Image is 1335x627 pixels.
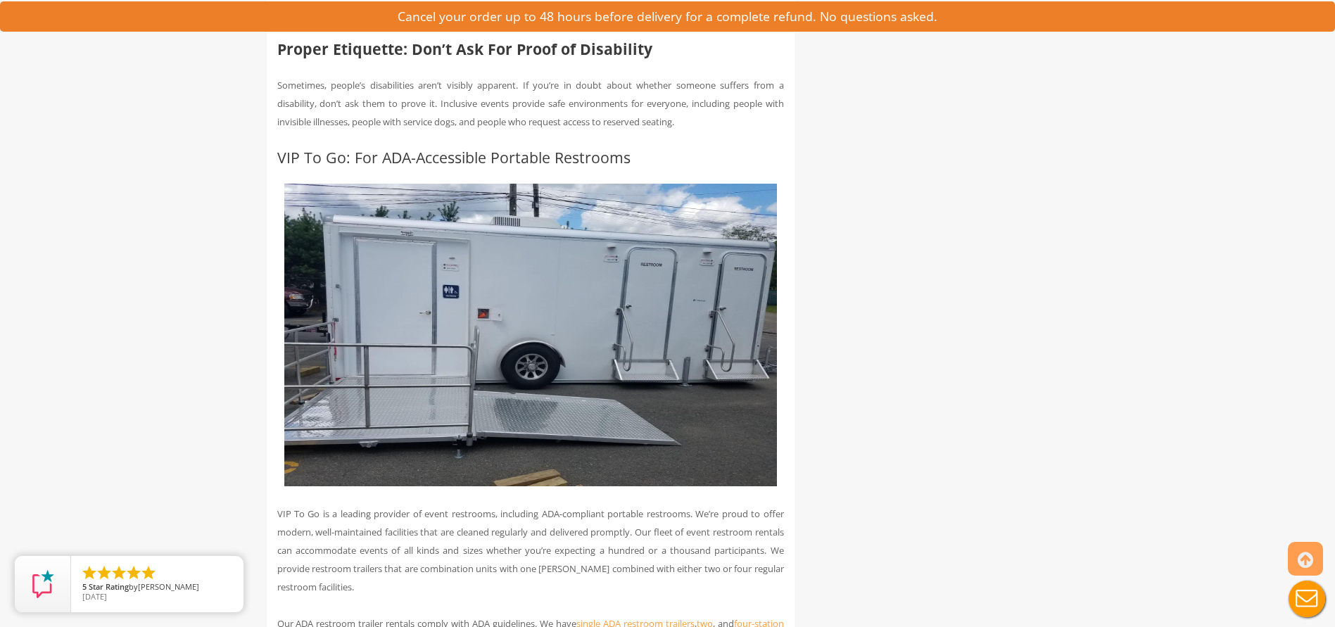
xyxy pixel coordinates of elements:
[138,581,199,592] span: [PERSON_NAME]
[277,39,652,59] strong: Proper Etiquette: Don’t Ask For Proof of Disability
[29,570,57,598] img: Review Rating
[82,581,87,592] span: 5
[96,564,113,581] li: 
[277,505,784,596] p: VIP To Go is a leading provider of event restrooms, including ADA-compliant portable restrooms. W...
[277,76,784,131] p: Sometimes, people’s disabilities aren’t visibly apparent. If you’re in doubt about whether someon...
[140,564,157,581] li: 
[82,583,232,593] span: by
[89,581,129,592] span: Star Rating
[110,564,127,581] li: 
[1279,571,1335,627] button: Live Chat
[284,184,777,486] img: portable handicap bathroom trailer
[125,564,142,581] li: 
[277,149,784,165] h2: VIP To Go: For ADA-Accessible Portable Restrooms
[82,591,107,602] span: [DATE]
[81,564,98,581] li: 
